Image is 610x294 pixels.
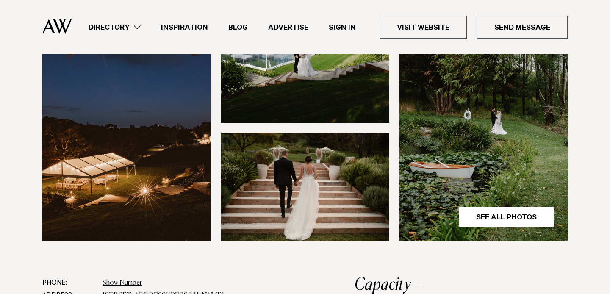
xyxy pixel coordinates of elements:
[221,133,390,241] img: Bride and groom on staircase at Songbird Retreat
[42,15,211,241] img: Marquee at night in Matakana
[319,22,366,33] a: Sign In
[258,22,319,33] a: Advertise
[218,22,258,33] a: Blog
[459,207,554,227] a: See All Photos
[380,16,467,39] a: Visit Website
[151,22,218,33] a: Inspiration
[477,16,568,39] a: Send Message
[103,280,142,286] a: Show Number
[355,277,568,294] h2: Capacity
[42,277,96,289] dt: Phone:
[399,15,568,241] img: Bride and groom in the gardens by the water
[78,22,151,33] a: Directory
[42,19,72,34] img: Auckland Weddings Logo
